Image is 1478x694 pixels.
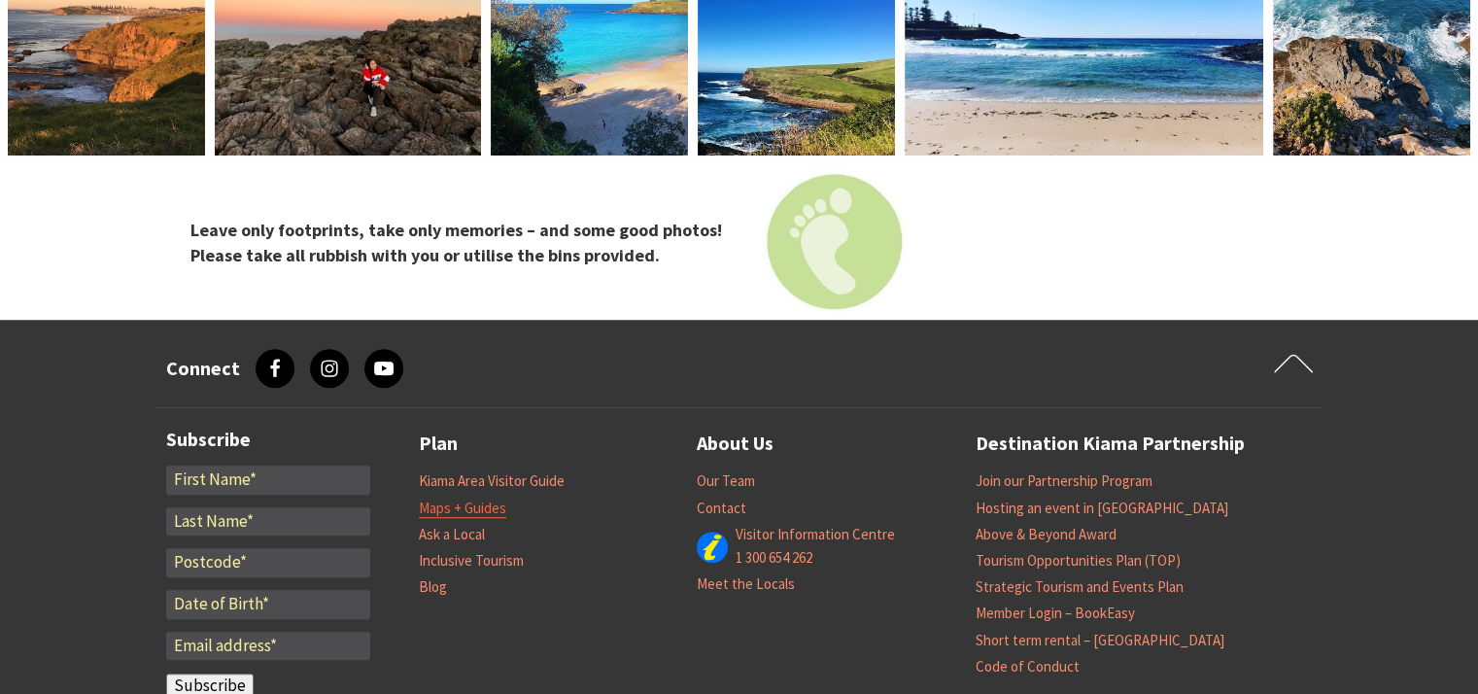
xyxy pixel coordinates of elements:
input: Email address* [166,632,370,661]
a: Hosting an event in [GEOGRAPHIC_DATA] [976,499,1228,518]
a: Above & Beyond Award [976,525,1117,544]
a: Plan [419,428,458,460]
input: First Name* [166,466,370,495]
input: Postcode* [166,548,370,577]
a: Short term rental – [GEOGRAPHIC_DATA] Code of Conduct [976,631,1224,677]
strong: Leave only footprints, take only memories – and some good photos! Please take all rubbish with yo... [190,219,722,265]
a: Visitor Information Centre [736,525,895,544]
a: Member Login – BookEasy [976,604,1135,623]
a: Kiama Area Visitor Guide [419,471,565,491]
input: Date of Birth* [166,590,370,619]
a: Tourism Opportunities Plan (TOP) [976,551,1181,571]
a: Our Team [697,471,755,491]
a: 1 300 654 262 [736,548,812,568]
a: Meet the Locals [697,574,795,594]
a: Strategic Tourism and Events Plan [976,577,1184,597]
h3: Connect [166,357,240,380]
input: Last Name* [166,507,370,537]
a: Ask a Local [419,525,485,544]
a: Destination Kiama Partnership [976,428,1245,460]
a: Join our Partnership Program [976,471,1152,491]
a: Blog [419,577,447,597]
a: Maps + Guides [419,499,506,518]
h3: Subscribe [166,428,370,451]
a: About Us [697,428,773,460]
a: Contact [697,499,746,518]
a: Inclusive Tourism [419,551,524,571]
